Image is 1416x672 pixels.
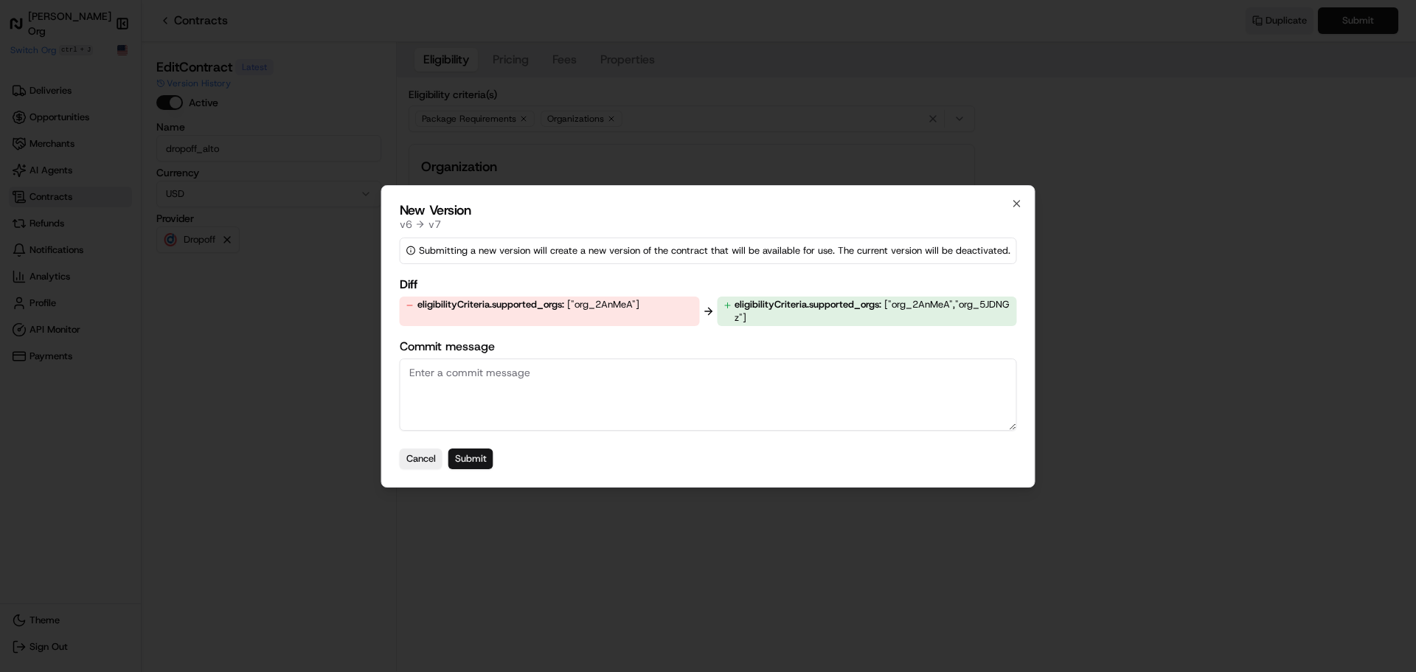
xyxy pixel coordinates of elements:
[448,448,493,469] button: Submit
[735,298,1010,324] span: ["org_2AnMeA","org_5JDNGz"]
[567,298,639,311] span: ["org_2AnMeA"]
[400,217,1017,232] div: v 6 v 7
[400,448,442,469] button: Cancel
[419,244,1010,257] p: Submitting a new version will create a new version of the contract that will be available for use...
[417,298,564,311] span: eligibilityCriteria.supported_orgs :
[400,204,1017,217] h2: New Version
[400,338,1017,356] label: Commit message
[735,298,881,311] span: eligibilityCriteria.supported_orgs :
[400,276,1017,294] h3: Diff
